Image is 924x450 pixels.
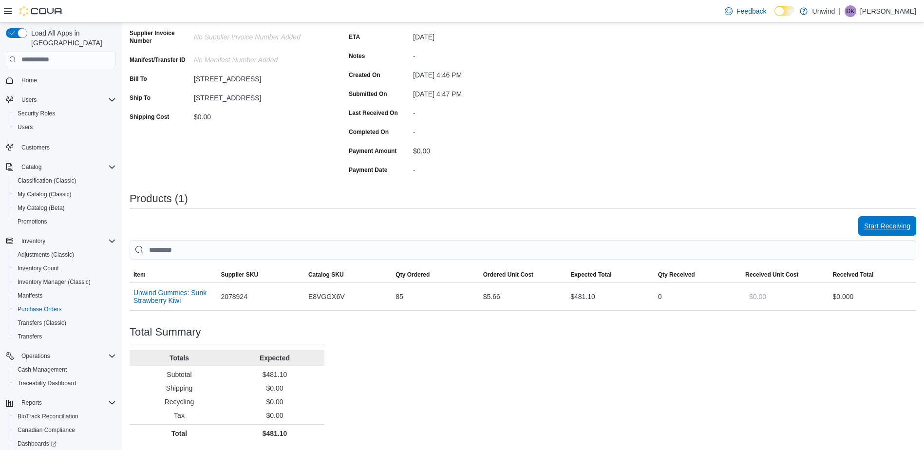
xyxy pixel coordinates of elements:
[18,141,116,153] span: Customers
[413,162,544,174] div: -
[221,291,247,302] span: 2078924
[14,276,94,288] a: Inventory Manager (Classic)
[18,366,67,374] span: Cash Management
[349,166,387,174] label: Payment Date
[14,411,116,422] span: BioTrack Reconciliation
[14,202,69,214] a: My Catalog (Beta)
[14,202,116,214] span: My Catalog (Beta)
[14,290,46,301] a: Manifests
[133,429,225,438] p: Total
[18,161,45,173] button: Catalog
[27,28,116,48] span: Load All Apps in [GEOGRAPHIC_DATA]
[194,71,324,83] div: [STREET_ADDRESS]
[14,317,116,329] span: Transfers (Classic)
[18,264,59,272] span: Inventory Count
[860,5,916,17] p: [PERSON_NAME]
[229,370,321,379] p: $481.10
[10,302,120,316] button: Purchase Orders
[413,124,544,136] div: -
[745,271,798,279] span: Received Unit Cost
[349,109,398,117] label: Last Received On
[14,276,116,288] span: Inventory Manager (Classic)
[130,326,201,338] h3: Total Summary
[14,331,116,342] span: Transfers
[133,289,213,304] button: Unwind Gummies: Sunk Strawberry Kiwi
[18,350,54,362] button: Operations
[229,411,321,420] p: $0.00
[14,317,70,329] a: Transfers (Classic)
[18,161,116,173] span: Catalog
[308,271,344,279] span: Catalog SKU
[14,175,116,187] span: Classification (Classic)
[14,121,37,133] a: Users
[18,305,62,313] span: Purchase Orders
[130,75,147,83] label: Bill To
[18,440,57,448] span: Dashboards
[18,235,116,247] span: Inventory
[194,52,324,64] div: No Manifest Number added
[14,121,116,133] span: Users
[14,303,66,315] a: Purchase Orders
[736,6,766,16] span: Feedback
[413,86,544,98] div: [DATE] 4:47 PM
[864,221,910,231] span: Start Receiving
[566,267,654,282] button: Expected Total
[18,218,47,225] span: Promotions
[829,267,917,282] button: Received Total
[349,147,396,155] label: Payment Amount
[566,287,654,306] div: $481.10
[133,271,146,279] span: Item
[18,235,49,247] button: Inventory
[18,333,42,340] span: Transfers
[392,267,479,282] button: Qty Ordered
[349,128,389,136] label: Completed On
[194,29,324,41] div: No Supplier Invoice Number added
[847,5,855,17] span: DK
[479,287,566,306] div: $5.66
[479,267,566,282] button: Ordered Unit Cost
[721,1,770,21] a: Feedback
[2,160,120,174] button: Catalog
[19,6,63,16] img: Cova
[21,76,37,84] span: Home
[10,248,120,262] button: Adjustments (Classic)
[18,123,33,131] span: Users
[2,140,120,154] button: Customers
[130,113,169,121] label: Shipping Cost
[14,364,116,375] span: Cash Management
[812,5,835,17] p: Unwind
[2,349,120,363] button: Operations
[10,423,120,437] button: Canadian Compliance
[2,73,120,87] button: Home
[18,319,66,327] span: Transfers (Classic)
[133,411,225,420] p: Tax
[10,410,120,423] button: BioTrack Reconciliation
[133,397,225,407] p: Recycling
[483,271,533,279] span: Ordered Unit Cost
[304,267,392,282] button: Catalog SKU
[14,411,82,422] a: BioTrack Reconciliation
[14,424,79,436] a: Canadian Compliance
[130,56,186,64] label: Manifest/Transfer ID
[21,399,42,407] span: Reports
[14,262,63,274] a: Inventory Count
[229,429,321,438] p: $481.10
[14,424,116,436] span: Canadian Compliance
[18,397,116,409] span: Reports
[14,377,116,389] span: Traceabilty Dashboard
[217,267,304,282] button: Supplier SKU
[10,107,120,120] button: Security Roles
[2,234,120,248] button: Inventory
[10,120,120,134] button: Users
[14,249,116,261] span: Adjustments (Classic)
[14,290,116,301] span: Manifests
[18,74,116,86] span: Home
[14,108,59,119] a: Security Roles
[413,48,544,60] div: -
[10,363,120,376] button: Cash Management
[14,364,71,375] a: Cash Management
[10,289,120,302] button: Manifests
[14,438,60,450] a: Dashboards
[18,177,76,185] span: Classification (Classic)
